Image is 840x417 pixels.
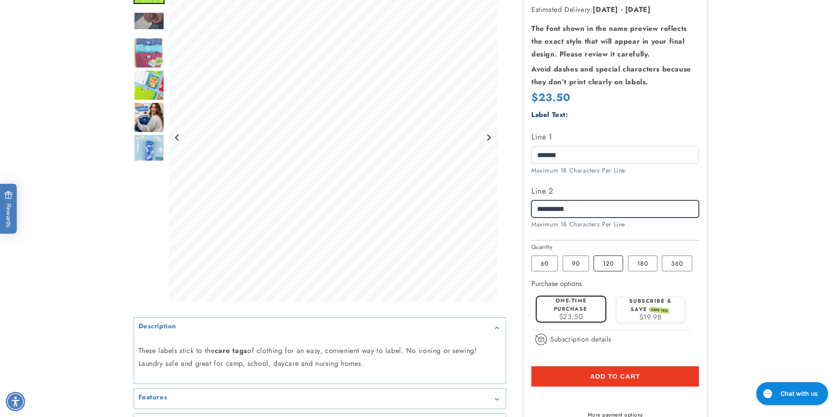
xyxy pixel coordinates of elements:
[628,255,657,271] label: 180
[594,255,623,271] label: 120
[482,131,494,143] button: Next slide
[650,307,669,314] span: SAVE 15%
[134,70,164,101] div: Go to slide 5
[563,255,589,271] label: 90
[134,38,164,68] img: Stick N' Wear® Labels - Label Land
[531,110,568,120] label: Label Text:
[172,131,183,143] button: Previous slide
[531,278,582,289] label: Purchase options
[639,312,662,322] span: $19.98
[625,4,651,15] strong: [DATE]
[590,372,640,380] span: Add to cart
[134,70,164,101] img: Stick N' Wear® Labels - Label Land
[6,392,25,411] div: Accessibility Menu
[531,64,691,87] strong: Avoid dashes and special characters because they don’t print clearly on labels.
[138,393,168,402] h2: Features
[134,102,164,133] div: Go to slide 6
[531,130,699,144] label: Line 1
[134,38,164,68] div: Go to slide 4
[531,255,558,271] label: 60
[559,312,583,322] span: $23.50
[134,389,506,409] summary: Features
[629,297,672,313] label: Subscribe & save
[134,11,164,30] img: null
[752,379,831,408] iframe: Gorgias live chat messenger
[4,191,13,227] span: Rewards
[531,220,699,229] div: Maximum 18 Characters Per Line
[134,134,164,165] div: Go to slide 7
[7,346,112,373] iframe: Sign Up via Text for Offers
[134,318,506,338] summary: Description
[531,166,699,175] div: Maximum 18 Characters Per Line
[621,4,623,15] strong: -
[662,255,692,271] label: 360
[134,5,164,36] div: Go to slide 3
[554,297,587,313] label: One-time purchase
[531,90,571,105] span: $23.50
[134,134,164,165] img: Stick N' Wear® Labels - Label Land
[215,345,247,355] strong: care tags
[138,344,501,370] p: These labels stick to the of clothing for an easy, convenient way to label. No ironing or sewing!...
[531,366,699,387] button: Add to cart
[531,184,699,198] label: Line 2
[138,322,177,331] h2: Description
[531,4,699,16] p: Estimated Delivery:
[593,4,618,15] strong: [DATE]
[550,334,612,345] span: Subscription details
[531,23,687,59] strong: The font shown in the name preview reflects the exact style that will appear in your final design...
[134,102,164,133] img: Stick N' Wear® Labels - Label Land
[531,243,553,252] legend: Quantity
